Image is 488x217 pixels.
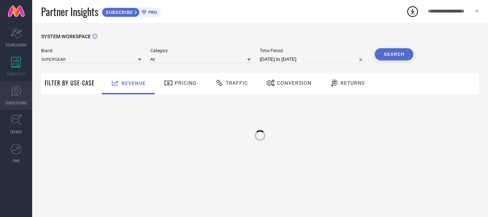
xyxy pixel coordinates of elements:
[406,5,419,18] div: Open download list
[102,6,161,17] a: SUBSCRIBEPRO
[10,129,22,134] span: TRENDS
[150,48,251,53] span: Category
[13,158,20,163] span: FWD
[41,34,91,39] span: SYSTEM WORKSPACE
[41,48,141,53] span: Brand
[175,80,197,86] span: Pricing
[260,55,366,64] input: Select time period
[277,80,312,86] span: Conversion
[121,80,146,86] span: Revenue
[41,4,98,19] span: Partner Insights
[146,10,157,15] span: PRO
[45,79,95,87] span: Filter By Use-Case
[340,80,365,86] span: Returns
[5,100,27,105] span: SUGGESTIONS
[6,42,27,48] span: SCORECARDS
[375,48,413,60] button: Search
[226,80,248,86] span: Traffic
[260,48,366,53] span: Time Period
[102,10,135,15] span: SUBSCRIBE
[6,71,26,77] span: WORKSPACE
